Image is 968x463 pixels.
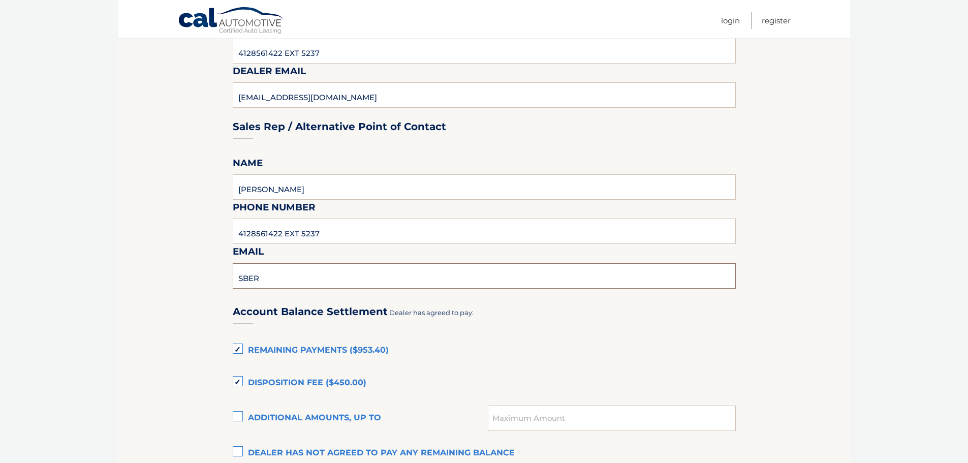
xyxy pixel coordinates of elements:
[233,156,263,174] label: Name
[178,7,285,36] a: Cal Automotive
[233,120,446,133] h3: Sales Rep / Alternative Point of Contact
[233,373,736,393] label: Disposition Fee ($450.00)
[721,12,740,29] a: Login
[233,341,736,361] label: Remaining Payments ($953.40)
[389,308,474,317] span: Dealer has agreed to pay:
[762,12,791,29] a: Register
[233,305,388,318] h3: Account Balance Settlement
[233,64,306,82] label: Dealer Email
[233,244,264,263] label: Email
[233,408,488,428] label: Additional amounts, up to
[488,406,735,431] input: Maximum Amount
[233,200,316,219] label: Phone Number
